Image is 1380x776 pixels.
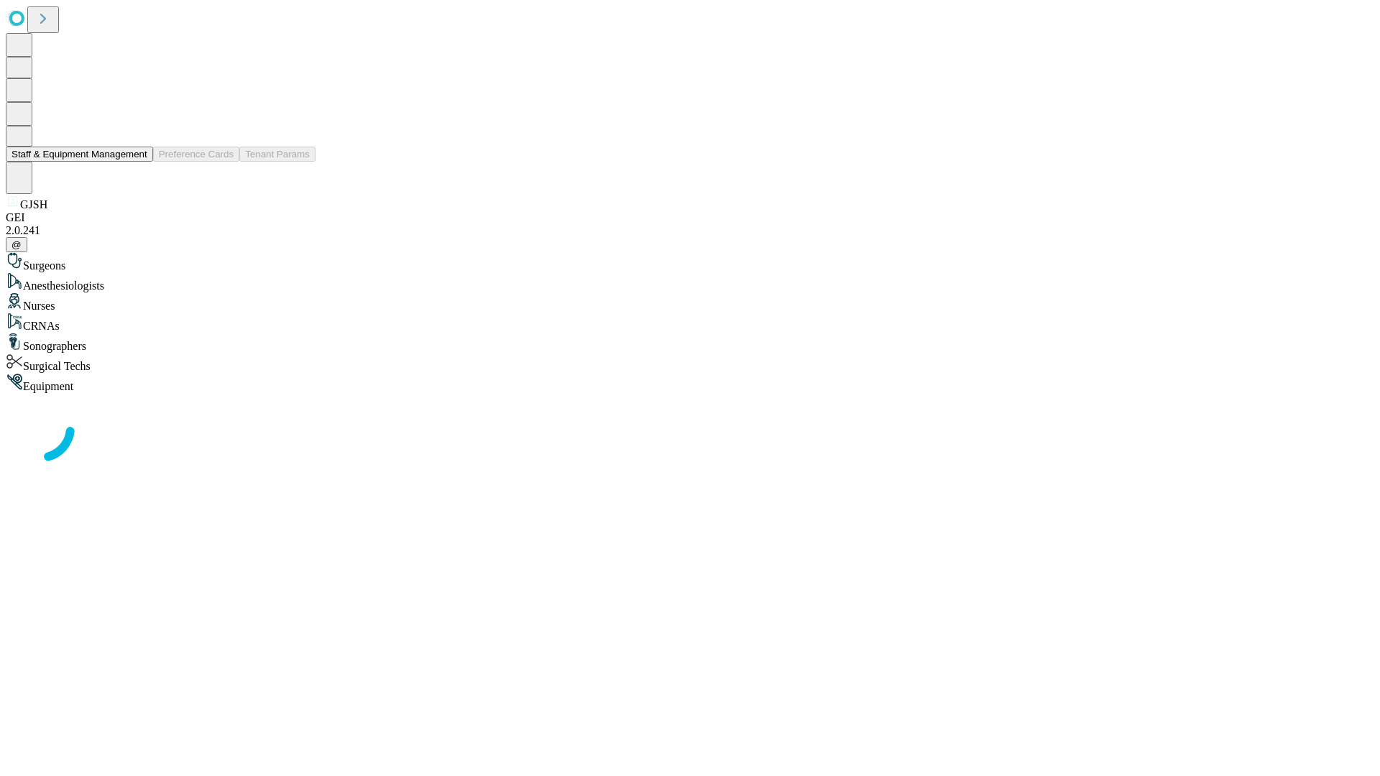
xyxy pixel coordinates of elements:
[6,147,153,162] button: Staff & Equipment Management
[6,292,1374,313] div: Nurses
[153,147,239,162] button: Preference Cards
[11,239,22,250] span: @
[6,373,1374,393] div: Equipment
[239,147,316,162] button: Tenant Params
[6,252,1374,272] div: Surgeons
[6,224,1374,237] div: 2.0.241
[6,211,1374,224] div: GEI
[6,272,1374,292] div: Anesthesiologists
[6,333,1374,353] div: Sonographers
[6,353,1374,373] div: Surgical Techs
[20,198,47,211] span: GJSH
[6,237,27,252] button: @
[6,313,1374,333] div: CRNAs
